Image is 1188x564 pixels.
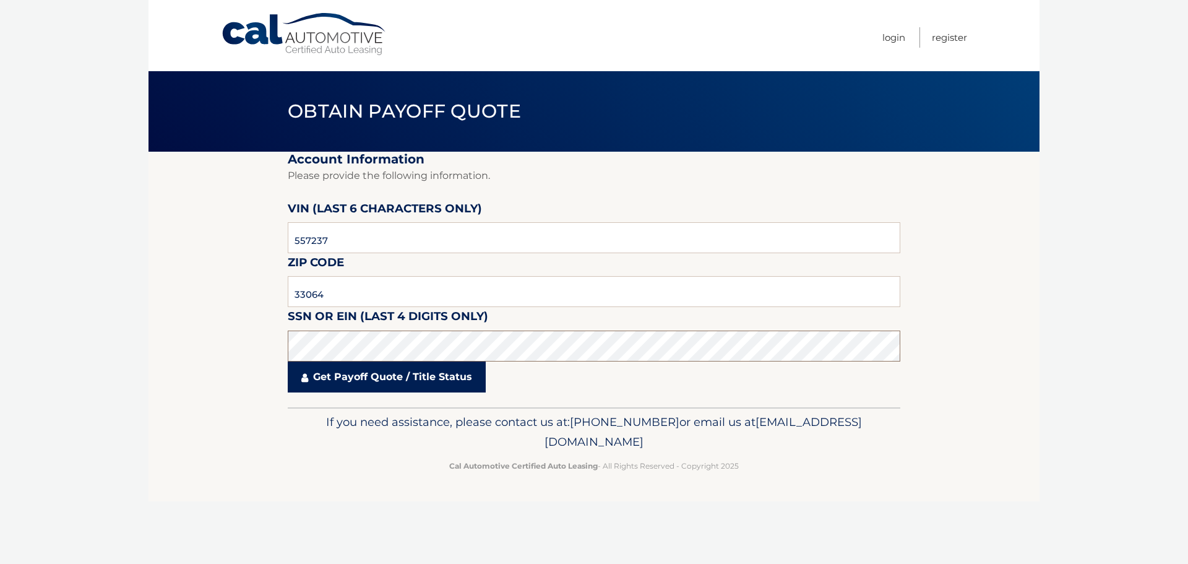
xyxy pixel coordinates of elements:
[449,461,598,471] strong: Cal Automotive Certified Auto Leasing
[296,412,892,452] p: If you need assistance, please contact us at: or email us at
[570,415,679,429] span: [PHONE_NUMBER]
[288,253,344,276] label: Zip Code
[288,152,900,167] h2: Account Information
[932,27,967,48] a: Register
[882,27,905,48] a: Login
[288,167,900,184] p: Please provide the following information.
[288,199,482,222] label: VIN (last 6 characters only)
[288,100,521,123] span: Obtain Payoff Quote
[288,307,488,330] label: SSN or EIN (last 4 digits only)
[296,459,892,472] p: - All Rights Reserved - Copyright 2025
[288,362,486,393] a: Get Payoff Quote / Title Status
[221,12,388,56] a: Cal Automotive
